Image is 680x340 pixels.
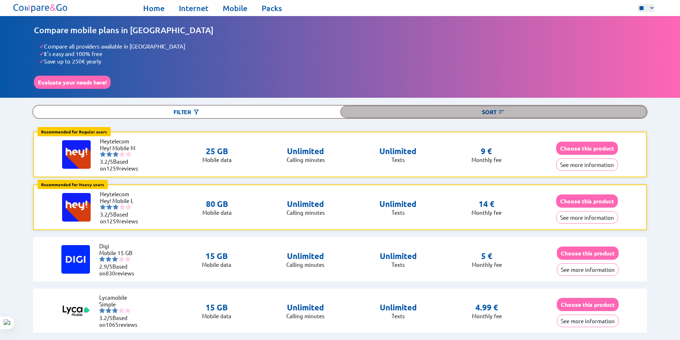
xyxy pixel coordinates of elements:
a: Mobile [223,3,247,13]
li: Digi [99,243,142,249]
li: It's easy and 100% free [39,50,646,57]
li: Based on reviews [99,314,142,328]
p: Unlimited [286,303,324,313]
p: 5 € [481,251,492,261]
img: starnr1 [99,256,105,262]
img: starnr5 [126,151,131,157]
p: Monthly fee [472,261,502,268]
li: Heytelecom [100,138,143,144]
span: 3.2/5 [99,314,112,321]
button: Choose this product [557,247,619,260]
button: Choose this product [556,194,618,208]
li: Save up to 250€ yearly [39,57,646,65]
button: See more information [557,263,619,276]
p: 4.99 € [475,303,498,313]
button: Choose this product [556,142,618,155]
span: 1065 [106,321,119,328]
p: Calling minutes [286,313,324,319]
img: starnr5 [126,204,131,210]
img: Logo of Lycamobile [61,296,90,325]
img: starnr1 [99,308,105,313]
p: Unlimited [287,146,325,156]
p: Texts [380,261,417,268]
p: 15 GB [202,303,231,313]
li: Mobile 15 GB [99,249,142,256]
p: Calling minutes [287,209,325,216]
p: Calling minutes [287,156,325,163]
button: See more information [557,315,619,327]
li: Based on reviews [100,158,143,172]
p: 9 € [481,146,492,156]
li: Hey! Mobile M [100,144,143,151]
p: Monthly fee [472,209,502,216]
span: ✓ [39,42,44,50]
div: Filter [33,106,340,118]
li: Simple [99,301,142,308]
a: Choose this product [557,301,619,308]
img: starnr3 [112,308,118,313]
a: Choose this product [556,145,618,152]
button: Choose this product [557,298,619,311]
img: starnr3 [112,256,118,262]
li: Lycamobile [99,294,142,301]
p: 25 GB [202,146,232,156]
img: Logo of Heytelecom [62,193,91,222]
span: 1259 [106,218,119,224]
p: 80 GB [202,199,232,209]
img: starnr2 [106,204,112,210]
p: Texts [379,156,417,163]
b: Recommended for Heavy users [41,182,104,187]
a: See more information [556,161,618,168]
img: starnr1 [100,151,106,157]
p: Texts [380,313,417,319]
li: Compare all providers available in [GEOGRAPHIC_DATA] [39,42,646,50]
span: ✓ [39,50,44,57]
span: 3.2/5 [100,211,113,218]
p: Monthly fee [472,313,502,319]
a: Packs [262,3,282,13]
li: Based on reviews [100,211,143,224]
img: Logo of Digi [61,245,90,274]
a: See more information [557,318,619,324]
a: Choose this product [557,250,619,257]
img: starnr4 [119,151,125,157]
a: Internet [179,3,208,13]
img: starnr3 [113,151,119,157]
b: Recommended for Regular users [41,129,107,135]
p: Mobile data [202,313,231,319]
img: starnr5 [125,308,131,313]
p: 14 € [479,199,494,209]
p: Mobile data [202,209,232,216]
p: Calling minutes [286,261,324,268]
div: Sort [340,106,647,118]
span: ✓ [39,57,44,65]
span: 2.9/5 [99,263,112,270]
a: See more information [557,266,619,273]
img: starnr5 [125,256,131,262]
img: starnr3 [113,204,119,210]
img: starnr4 [119,204,125,210]
a: See more information [556,214,618,221]
img: starnr2 [106,151,112,157]
p: Unlimited [380,303,417,313]
h1: Compare mobile plans in [GEOGRAPHIC_DATA] [34,25,646,35]
a: Home [143,3,165,13]
button: See more information [556,211,618,224]
p: Unlimited [286,251,324,261]
p: Texts [379,209,417,216]
button: See more information [556,158,618,171]
span: 3.2/5 [100,158,113,165]
img: Logo of Compare&Go [12,2,69,14]
span: 830 [106,270,115,276]
span: 1259 [106,165,119,172]
p: 15 GB [202,251,231,261]
p: Unlimited [380,251,417,261]
img: Button open the filtering menu [193,108,200,116]
img: starnr2 [106,308,111,313]
li: Based on reviews [99,263,142,276]
img: starnr4 [119,308,124,313]
img: Logo of Heytelecom [62,140,91,169]
a: Choose this product [556,198,618,204]
li: Hey! Mobile L [100,197,143,204]
p: Mobile data [202,156,232,163]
